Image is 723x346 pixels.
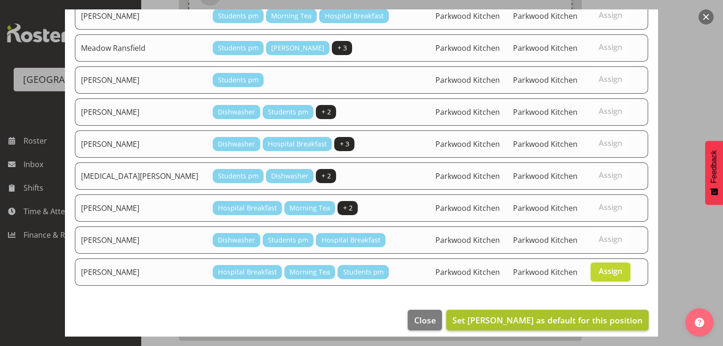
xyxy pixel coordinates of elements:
[340,139,349,149] span: + 3
[599,106,622,116] span: Assign
[271,11,312,21] span: Morning Tea
[218,171,258,181] span: Students pm
[446,310,649,330] button: Set [PERSON_NAME] as default for this position
[435,203,500,213] span: Parkwood Kitchen
[75,162,207,190] td: [MEDICAL_DATA][PERSON_NAME]
[435,43,500,53] span: Parkwood Kitchen
[75,66,207,94] td: [PERSON_NAME]
[599,10,622,20] span: Assign
[599,170,622,180] span: Assign
[513,75,578,85] span: Parkwood Kitchen
[695,318,704,327] img: help-xxl-2.png
[268,235,308,245] span: Students pm
[513,171,578,181] span: Parkwood Kitchen
[218,75,258,85] span: Students pm
[343,203,353,213] span: + 2
[218,235,255,245] span: Dishwasher
[599,266,622,276] span: Assign
[513,107,578,117] span: Parkwood Kitchen
[513,235,578,245] span: Parkwood Kitchen
[218,43,258,53] span: Students pm
[599,42,622,52] span: Assign
[513,267,578,277] span: Parkwood Kitchen
[218,203,277,213] span: Hospital Breakfast
[75,34,207,62] td: Meadow Ransfield
[705,141,723,205] button: Feedback - Show survey
[435,235,500,245] span: Parkwood Kitchen
[321,107,331,117] span: + 2
[268,107,308,117] span: Students pm
[75,2,207,30] td: [PERSON_NAME]
[599,234,622,244] span: Assign
[75,194,207,222] td: [PERSON_NAME]
[268,139,327,149] span: Hospital Breakfast
[75,258,207,286] td: [PERSON_NAME]
[435,267,500,277] span: Parkwood Kitchen
[289,203,330,213] span: Morning Tea
[408,310,442,330] button: Close
[75,130,207,158] td: [PERSON_NAME]
[321,235,380,245] span: Hospital Breakfast
[513,139,578,149] span: Parkwood Kitchen
[343,267,384,277] span: Students pm
[599,74,622,84] span: Assign
[435,139,500,149] span: Parkwood Kitchen
[218,107,255,117] span: Dishwasher
[435,107,500,117] span: Parkwood Kitchen
[435,75,500,85] span: Parkwood Kitchen
[218,267,277,277] span: Hospital Breakfast
[599,138,622,148] span: Assign
[435,11,500,21] span: Parkwood Kitchen
[271,43,324,53] span: [PERSON_NAME]
[75,226,207,254] td: [PERSON_NAME]
[414,314,436,326] span: Close
[452,314,643,326] span: Set [PERSON_NAME] as default for this position
[218,139,255,149] span: Dishwasher
[435,171,500,181] span: Parkwood Kitchen
[289,267,330,277] span: Morning Tea
[337,43,347,53] span: + 3
[75,98,207,126] td: [PERSON_NAME]
[710,150,718,183] span: Feedback
[218,11,258,21] span: Students pm
[325,11,384,21] span: Hospital Breakfast
[513,43,578,53] span: Parkwood Kitchen
[271,171,308,181] span: Dishwasher
[513,203,578,213] span: Parkwood Kitchen
[513,11,578,21] span: Parkwood Kitchen
[321,171,331,181] span: + 2
[599,202,622,212] span: Assign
